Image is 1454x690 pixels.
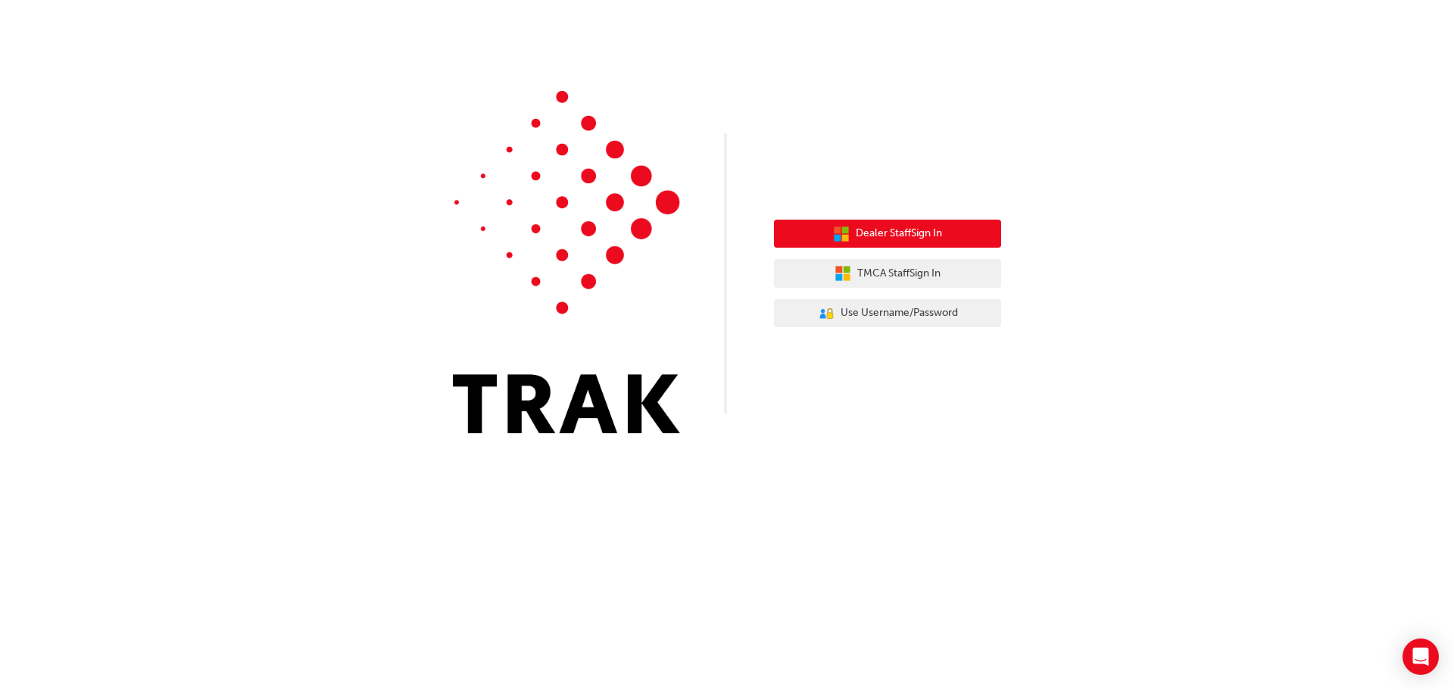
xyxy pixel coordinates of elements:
[774,220,1001,248] button: Dealer StaffSign In
[774,299,1001,328] button: Use Username/Password
[856,225,942,242] span: Dealer Staff Sign In
[841,304,958,322] span: Use Username/Password
[774,259,1001,288] button: TMCA StaffSign In
[1403,638,1439,675] div: Open Intercom Messenger
[857,265,941,283] span: TMCA Staff Sign In
[453,91,680,433] img: Trak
